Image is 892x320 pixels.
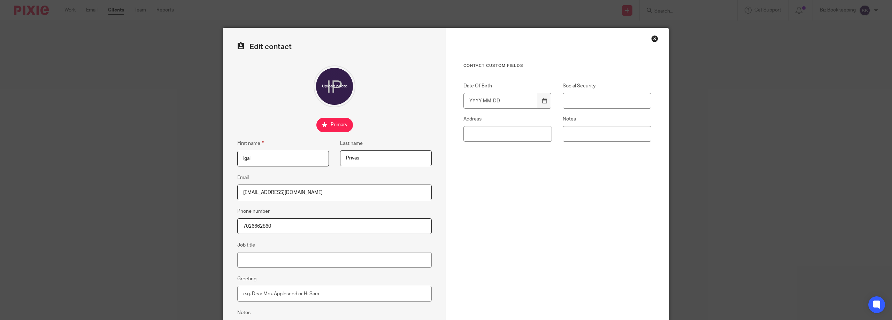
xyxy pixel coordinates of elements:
[237,309,251,316] label: Notes
[237,275,256,282] label: Greeting
[237,139,264,147] label: First name
[237,42,432,52] h2: Edit contact
[237,286,432,302] input: e.g. Dear Mrs. Appleseed or Hi Sam
[651,35,658,42] div: Close this dialog window
[463,116,552,123] label: Address
[463,63,651,69] h3: Contact Custom fields
[237,174,249,181] label: Email
[340,140,363,147] label: Last name
[237,208,270,215] label: Phone number
[563,116,651,123] label: Notes
[237,242,255,249] label: Job title
[563,83,651,89] label: Social Security
[463,93,538,109] input: YYYY-MM-DD
[463,83,552,89] label: Date Of Birth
